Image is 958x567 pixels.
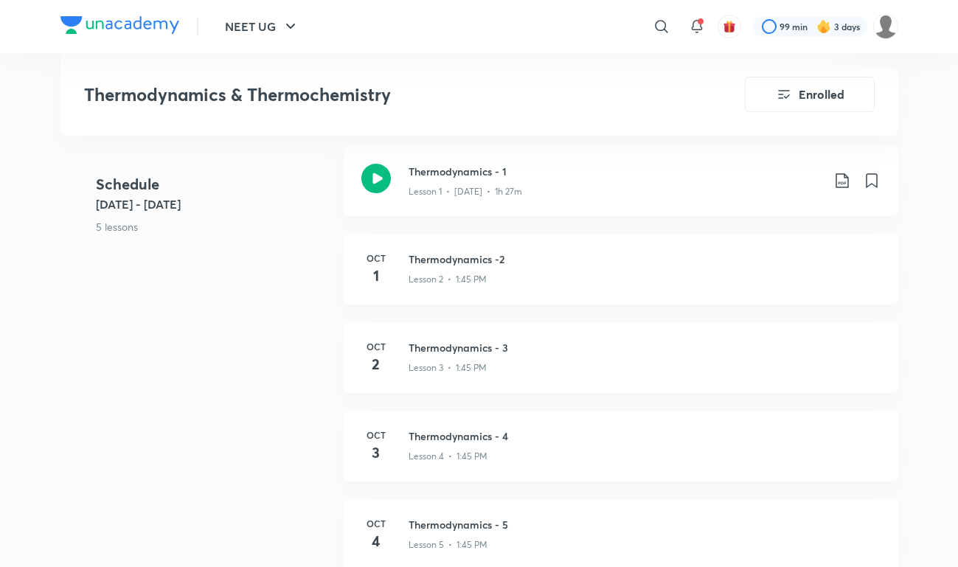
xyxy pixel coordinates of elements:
h4: 2 [361,353,391,375]
h6: Oct [361,340,391,353]
h3: Thermodynamics - 1 [409,164,822,179]
button: Enrolled [745,77,875,112]
button: NEET UG [216,12,308,41]
h6: Oct [361,428,391,442]
h4: 4 [361,530,391,552]
button: avatar [718,15,741,38]
p: Lesson 2 • 1:45 PM [409,273,487,286]
h4: Schedule [96,173,332,195]
p: Lesson 1 • [DATE] • 1h 27m [409,185,522,198]
a: Oct3Thermodynamics - 4Lesson 4 • 1:45 PM [344,411,898,499]
img: streak [816,19,831,34]
h3: Thermodynamics - 4 [409,428,881,444]
p: Lesson 3 • 1:45 PM [409,361,487,375]
img: Company Logo [60,16,179,34]
h4: 3 [361,442,391,464]
a: Oct2Thermodynamics - 3Lesson 3 • 1:45 PM [344,322,898,411]
h6: Oct [361,517,391,530]
h5: [DATE] - [DATE] [96,195,332,213]
h3: Thermodynamics & Thermochemistry [84,84,662,105]
h6: Oct [361,251,391,265]
img: avatar [723,20,736,33]
p: Lesson 4 • 1:45 PM [409,450,487,463]
a: Company Logo [60,16,179,38]
a: Thermodynamics - 1Lesson 1 • [DATE] • 1h 27m [344,146,898,234]
h3: Thermodynamics - 5 [409,517,881,532]
a: Oct1Thermodynamics -2Lesson 2 • 1:45 PM [344,234,898,322]
p: Lesson 5 • 1:45 PM [409,538,487,552]
h3: Thermodynamics - 3 [409,340,881,355]
h4: 1 [361,265,391,287]
img: Disha C [873,14,898,39]
h3: Thermodynamics -2 [409,251,881,267]
p: 5 lessons [96,219,332,234]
